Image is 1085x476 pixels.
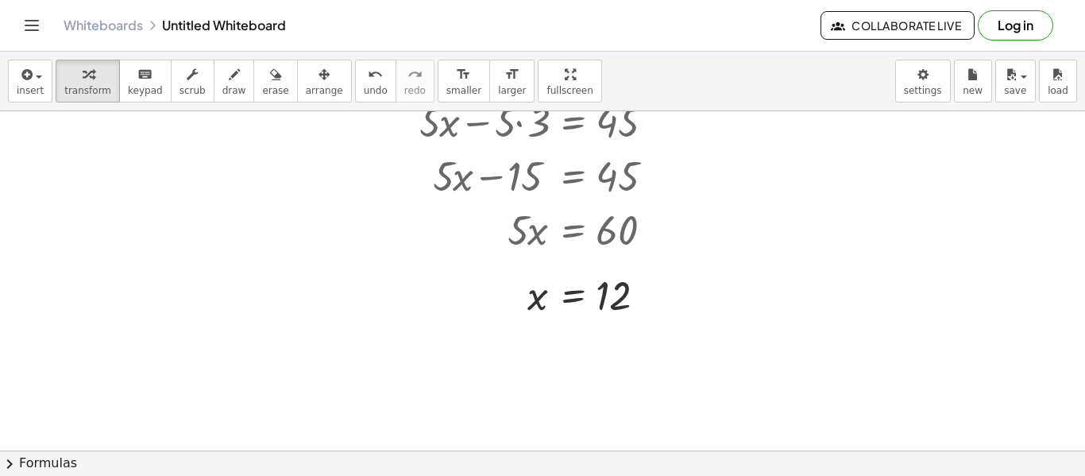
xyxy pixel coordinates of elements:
[456,65,471,84] i: format_size
[119,60,172,103] button: keyboardkeypad
[498,85,526,96] span: larger
[17,85,44,96] span: insert
[19,13,44,38] button: Toggle navigation
[8,60,52,103] button: insert
[56,60,120,103] button: transform
[368,65,383,84] i: undo
[253,60,297,103] button: erase
[364,85,388,96] span: undo
[546,85,593,96] span: fullscreen
[821,11,975,40] button: Collaborate Live
[137,65,153,84] i: keyboard
[355,60,396,103] button: undoundo
[214,60,255,103] button: draw
[1048,85,1068,96] span: load
[306,85,343,96] span: arrange
[1004,85,1026,96] span: save
[64,17,143,33] a: Whiteboards
[834,18,961,33] span: Collaborate Live
[895,60,951,103] button: settings
[954,60,992,103] button: new
[297,60,352,103] button: arrange
[963,85,983,96] span: new
[171,60,214,103] button: scrub
[978,10,1053,41] button: Log in
[489,60,535,103] button: format_sizelarger
[995,60,1036,103] button: save
[446,85,481,96] span: smaller
[64,85,111,96] span: transform
[438,60,490,103] button: format_sizesmaller
[222,85,246,96] span: draw
[180,85,206,96] span: scrub
[538,60,601,103] button: fullscreen
[262,85,288,96] span: erase
[396,60,434,103] button: redoredo
[904,85,942,96] span: settings
[1039,60,1077,103] button: load
[407,65,423,84] i: redo
[128,85,163,96] span: keypad
[404,85,426,96] span: redo
[504,65,519,84] i: format_size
